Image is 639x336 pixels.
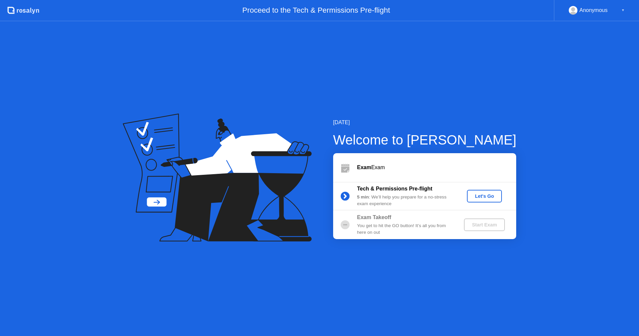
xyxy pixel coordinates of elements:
div: ▼ [621,6,625,15]
div: Let's Go [470,193,499,199]
div: You get to hit the GO button! It’s all you from here on out [357,222,453,236]
div: Anonymous [579,6,608,15]
b: 5 min [357,194,369,199]
div: : We’ll help you prepare for a no-stress exam experience [357,194,453,207]
button: Let's Go [467,190,502,202]
b: Tech & Permissions Pre-flight [357,186,432,191]
b: Exam Takeoff [357,214,391,220]
div: Welcome to [PERSON_NAME] [333,130,517,150]
div: Start Exam [467,222,502,227]
div: Exam [357,164,516,171]
button: Start Exam [464,218,505,231]
b: Exam [357,165,371,170]
div: [DATE] [333,119,517,127]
